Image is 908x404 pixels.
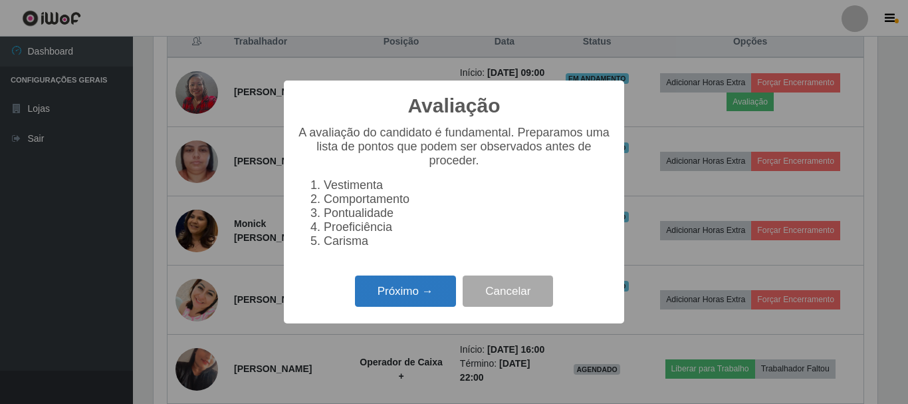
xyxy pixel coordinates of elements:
button: Cancelar [463,276,553,307]
h2: Avaliação [408,94,501,118]
li: Carisma [324,234,611,248]
li: Comportamento [324,192,611,206]
button: Próximo → [355,276,456,307]
li: Pontualidade [324,206,611,220]
li: Vestimenta [324,178,611,192]
p: A avaliação do candidato é fundamental. Preparamos uma lista de pontos que podem ser observados a... [297,126,611,168]
li: Proeficiência [324,220,611,234]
